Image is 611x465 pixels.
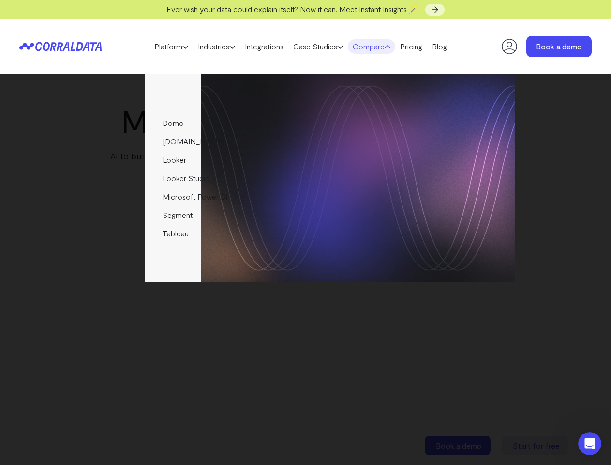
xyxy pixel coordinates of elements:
a: Segment [145,206,249,224]
a: Tableau [145,224,249,243]
a: Domo [145,114,249,132]
a: Pricing [395,39,427,54]
a: Looker Studio [145,169,249,187]
a: Case Studies [288,39,348,54]
a: Industries [193,39,240,54]
a: Book a demo [526,36,592,57]
a: Microsoft Power BI [145,187,249,206]
span: Ever wish your data could explain itself? Now it can. Meet Instant Insights 🪄 [166,4,418,14]
a: Compare [348,39,395,54]
a: Blog [427,39,452,54]
iframe: Intercom live chat [578,432,601,455]
a: [DOMAIN_NAME] [145,132,249,151]
a: Platform [149,39,193,54]
a: Integrations [240,39,288,54]
a: Looker [145,151,249,169]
